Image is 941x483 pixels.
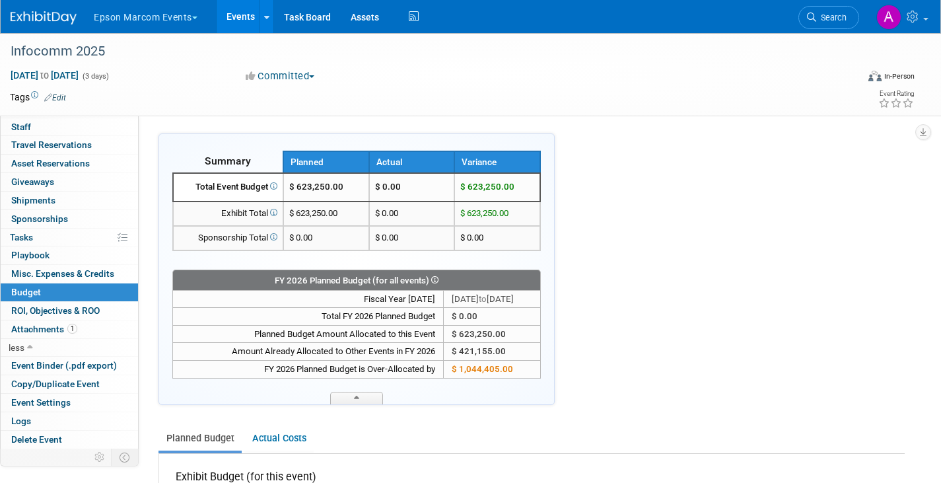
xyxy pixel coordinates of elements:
[179,207,277,220] div: Exhibit Total
[158,426,242,451] a: Planned Budget
[11,379,100,389] span: Copy/Duplicate Event
[11,287,41,297] span: Budget
[460,208,508,218] span: $ 623,250.00
[1,394,138,412] a: Event Settings
[460,233,483,242] span: $ 0.00
[369,151,455,173] th: Actual
[283,151,369,173] th: Planned
[884,71,915,81] div: In-Person
[179,181,277,194] div: Total Event Budget
[11,158,90,168] span: Asset Reservations
[452,329,506,339] span: $ 623,250.00
[11,250,50,260] span: Playbook
[369,202,455,226] td: $ 0.00
[11,139,92,150] span: Travel Reservations
[1,357,138,375] a: Event Binder (.pdf export)
[1,136,138,154] a: Travel Reservations
[205,155,251,167] span: Summary
[11,416,31,426] span: Logs
[1,431,138,449] a: Delete Event
[10,69,79,81] span: [DATE] [DATE]
[67,324,77,334] span: 1
[10,91,66,104] td: Tags
[88,449,112,466] td: Personalize Event Tab Strip
[11,195,55,205] span: Shipments
[1,339,138,357] a: less
[289,208,337,218] span: $ 623,250.00
[878,91,914,97] div: Event Rating
[1,229,138,246] a: Tasks
[264,364,435,374] span: FY 2026 Planned Budget is Over-Allocated by
[11,305,100,316] span: ROI, Objectives & ROO
[444,308,541,326] td: $ 0.00
[369,226,455,250] td: $ 0.00
[11,360,117,371] span: Event Binder (.pdf export)
[11,11,77,24] img: ExhibitDay
[11,176,54,187] span: Giveaways
[1,302,138,320] a: ROI, Objectives & ROO
[11,122,31,132] span: Staff
[11,397,71,408] span: Event Settings
[289,233,312,242] span: $ 0.00
[38,70,51,81] span: to
[1,173,138,191] a: Giveaways
[241,69,320,83] button: Committed
[81,72,109,81] span: (3 days)
[289,182,343,192] span: $ 623,250.00
[173,272,540,289] div: FY 2026 Planned Budget (for all events)
[1,210,138,228] a: Sponsorships
[1,375,138,393] a: Copy/Duplicate Event
[369,173,455,202] td: $ 0.00
[11,268,114,279] span: Misc. Expenses & Credits
[11,213,68,224] span: Sponsorships
[11,434,62,445] span: Delete Event
[1,412,138,430] a: Logs
[1,320,138,338] a: Attachments1
[1,118,138,136] a: Staff
[1,155,138,172] a: Asset Reservations
[781,69,915,89] div: Event Format
[876,5,901,30] img: Alex Madrid
[6,40,837,63] div: Infocomm 2025
[179,232,277,244] div: Sponsorship Total
[9,342,24,353] span: less
[798,6,859,29] a: Search
[112,449,139,466] td: Toggle Event Tabs
[1,192,138,209] a: Shipments
[1,283,138,301] a: Budget
[1,246,138,264] a: Playbook
[173,325,444,343] td: Planned Budget Amount Allocated to this Event
[244,426,314,451] a: Actual Costs
[10,232,33,242] span: Tasks
[816,13,847,22] span: Search
[173,308,444,326] td: Total FY 2026 Planned Budget
[444,343,541,361] td: $ 421,155.00
[444,290,541,308] td: [DATE] [DATE]
[173,343,444,361] td: Amount Already Allocated to Other Events in FY 2026
[452,364,513,374] span: $ 1,044,405.00
[868,71,882,81] img: Format-Inperson.png
[173,290,444,308] td: Fiscal Year [DATE]
[44,93,66,102] a: Edit
[479,294,487,304] span: to
[460,182,514,192] span: $ 623,250.00
[454,151,540,173] th: Variance
[11,324,77,334] span: Attachments
[1,265,138,283] a: Misc. Expenses & Credits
